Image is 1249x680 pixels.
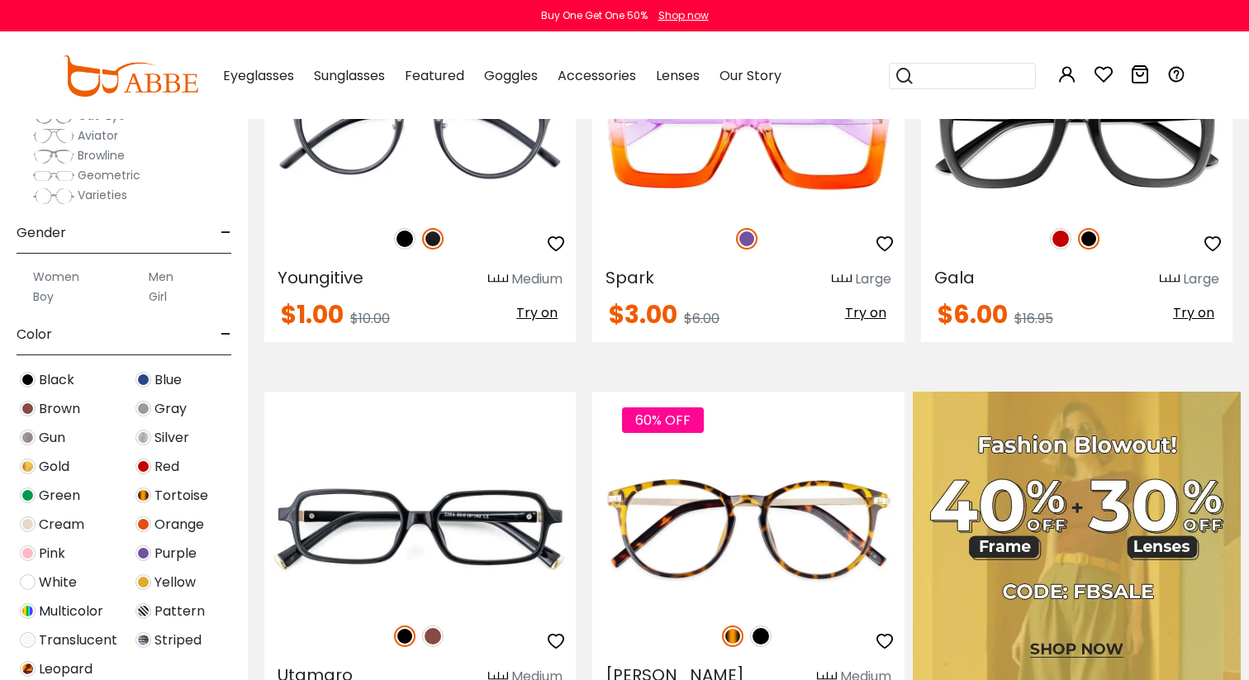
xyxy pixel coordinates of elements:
span: Tortoise [154,486,208,506]
span: Gala [934,266,975,289]
img: Gold [20,459,36,474]
img: Silver [135,430,151,445]
span: $6.00 [938,297,1008,332]
span: Silver [154,428,189,448]
span: Varieties [78,187,127,203]
span: Blue [154,370,182,390]
span: Purple [154,544,197,563]
span: Gold [39,457,69,477]
img: White [20,574,36,590]
label: Boy [33,287,54,307]
span: Red [154,457,179,477]
span: Orange [154,515,204,535]
img: Purple [736,228,757,250]
img: Gun [20,430,36,445]
span: $10.00 [350,309,390,328]
span: Try on [516,303,558,322]
img: Cream [20,516,36,532]
span: Our Story [719,66,781,85]
span: Gun [39,428,65,448]
span: Cream [39,515,84,535]
img: Purple Spark - Plastic ,Universal Bridge Fit [592,55,904,211]
img: Black [1078,228,1099,250]
img: Purple [135,545,151,561]
span: Lenses [656,66,700,85]
div: Large [1183,269,1219,289]
img: Pattern [135,603,151,619]
img: Tortoise Callie - Combination ,Universal Bridge Fit [592,451,904,607]
img: Blue [135,372,151,388]
label: Women [33,267,79,287]
span: Aviator [78,127,118,144]
img: Black [394,625,416,647]
img: Matte Black [422,228,444,250]
img: Black [20,372,36,388]
img: Red [135,459,151,474]
span: - [221,213,231,253]
img: Tortoise [722,625,743,647]
span: $16.95 [1014,309,1053,328]
span: Pink [39,544,65,563]
span: Green [39,486,80,506]
button: Try on [840,302,891,324]
div: Large [855,269,891,289]
span: Youngitive [278,266,363,289]
img: Gray [135,401,151,416]
span: - [221,315,231,354]
img: Yellow [135,574,151,590]
img: Black [750,625,772,647]
img: Aviator.png [33,128,74,145]
span: Black [39,370,74,390]
span: Translucent [39,630,117,650]
img: size ruler [488,273,508,286]
img: abbeglasses.com [63,55,198,97]
span: Gender [17,213,66,253]
span: Eyeglasses [223,66,294,85]
span: Striped [154,630,202,650]
div: Buy One Get One 50% [541,8,648,23]
img: Orange [135,516,151,532]
span: Browline [78,147,125,164]
span: White [39,573,77,592]
img: Brown [20,401,36,416]
button: Try on [511,302,563,324]
label: Men [149,267,173,287]
span: Spark [606,266,654,289]
img: Brown [422,625,444,647]
span: Try on [845,303,886,322]
img: Red [1050,228,1071,250]
img: Varieties.png [33,188,74,205]
span: Brown [39,399,80,419]
span: Yellow [154,573,196,592]
span: Featured [405,66,464,85]
div: Medium [511,269,563,289]
img: Black Utamaro - TR ,Universal Bridge Fit [264,451,576,607]
img: Tortoise [135,487,151,503]
img: Black [394,228,416,250]
span: Geometric [78,167,140,183]
span: Try on [1173,303,1214,322]
img: size ruler [832,273,852,286]
img: Browline.png [33,148,74,164]
img: Multicolor [20,603,36,619]
span: Goggles [484,66,538,85]
img: Translucent [20,632,36,648]
a: Shop now [650,8,709,22]
img: Pink [20,545,36,561]
img: size ruler [1160,273,1180,286]
img: Geometric.png [33,168,74,184]
span: Multicolor [39,602,103,621]
span: Color [17,315,52,354]
span: Pattern [154,602,205,621]
span: Sunglasses [314,66,385,85]
img: Black Gala - Plastic ,Universal Bridge Fit [921,55,1232,211]
img: Green [20,487,36,503]
img: Leopard [20,661,36,677]
div: Shop now [658,8,709,23]
img: Matte-black Youngitive - Plastic ,Adjust Nose Pads [264,55,576,211]
span: Leopard [39,659,93,679]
